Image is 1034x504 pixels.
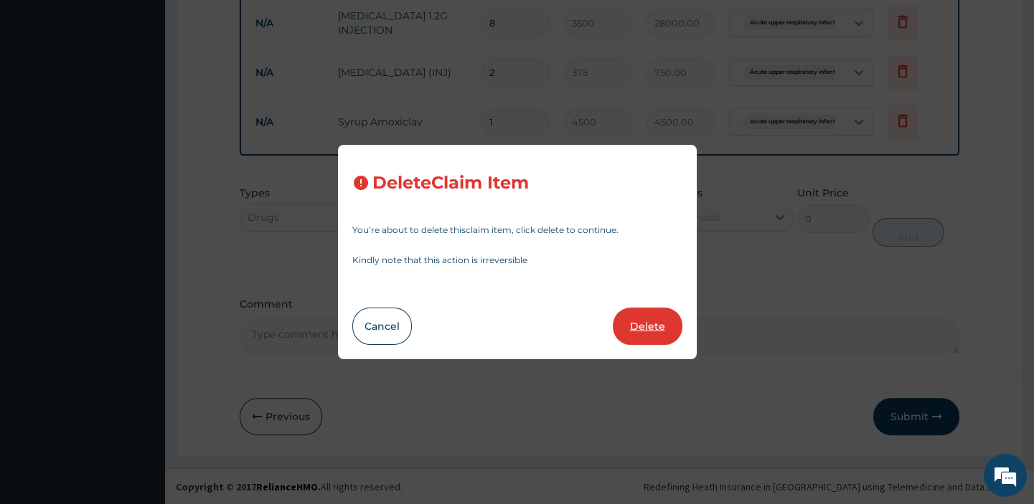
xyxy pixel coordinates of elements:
[235,7,270,42] div: Minimize live chat window
[7,345,273,395] textarea: Type your message and hit 'Enter'
[352,226,682,234] p: You’re about to delete this claim item , click delete to continue.
[27,72,58,108] img: d_794563401_company_1708531726252_794563401
[352,308,412,345] button: Cancel
[372,173,529,193] h3: Delete Claim Item
[613,308,682,345] button: Delete
[75,80,241,99] div: Chat with us now
[352,256,682,265] p: Kindly note that this action is irreversible
[83,157,198,302] span: We're online!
